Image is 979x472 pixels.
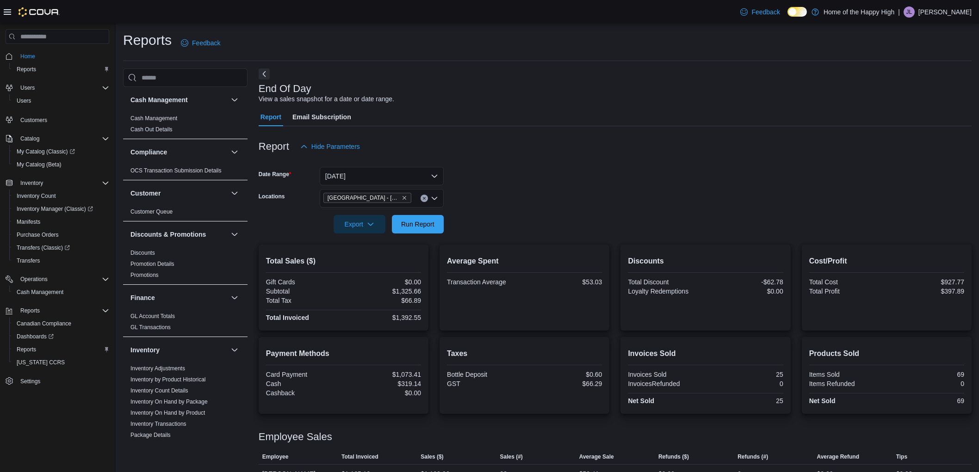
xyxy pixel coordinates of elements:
button: Reports [17,305,43,316]
span: Edmonton - Clareview - Fire & Flower [323,193,411,203]
span: Home [17,50,109,62]
h1: Reports [123,31,172,49]
h2: Taxes [447,348,602,359]
a: Cash Management [130,115,177,122]
span: Inventory [20,179,43,187]
a: Promotion Details [130,261,174,267]
a: Inventory Manager (Classic) [13,203,97,215]
span: Inventory Manager (Classic) [17,205,93,213]
h2: Invoices Sold [628,348,783,359]
h3: Report [259,141,289,152]
span: Cash Management [13,287,109,298]
span: JL [906,6,912,18]
button: Discounts & Promotions [130,230,227,239]
button: Finance [229,292,240,303]
div: Compliance [123,165,248,180]
span: Transfers (Classic) [17,244,70,251]
button: Inventory [130,345,227,355]
span: Catalog [20,135,39,142]
button: Reports [9,63,113,76]
div: 69 [888,371,964,378]
a: Canadian Compliance [13,318,75,329]
button: Compliance [130,147,227,157]
div: View a sales snapshot for a date or date range. [259,94,394,104]
div: $0.00 [345,278,421,286]
button: Inventory [2,177,113,190]
span: My Catalog (Beta) [17,161,62,168]
div: -$62.78 [707,278,783,286]
div: 25 [707,397,783,405]
a: Transfers (Classic) [13,242,74,253]
span: Transfers [17,257,40,264]
div: $1,392.55 [345,314,421,321]
span: Average Sale [579,453,614,460]
a: My Catalog (Classic) [13,146,79,157]
span: Export [339,215,380,233]
button: Finance [130,293,227,302]
div: $66.89 [345,297,421,304]
span: Inventory by Product Historical [130,376,206,383]
a: Promotions [130,272,159,278]
span: Feedback [192,38,220,48]
div: Subtotal [266,288,342,295]
button: Canadian Compliance [9,317,113,330]
span: Users [20,84,35,92]
a: Discounts [130,250,155,256]
button: Cash Management [130,95,227,104]
strong: Total Invoiced [266,314,309,321]
span: Transfers (Classic) [13,242,109,253]
a: Inventory On Hand by Product [130,410,205,416]
label: Locations [259,193,285,200]
a: Dashboards [9,330,113,343]
span: Package Details [130,431,171,439]
button: My Catalog (Beta) [9,158,113,171]
a: Inventory On Hand by Package [130,398,208,405]
span: Operations [20,276,48,283]
span: Cash Management [17,288,63,296]
span: Settings [20,378,40,385]
button: [DATE] [320,167,444,185]
span: Inventory Count [13,190,109,202]
button: Operations [17,274,51,285]
div: $1,325.66 [345,288,421,295]
span: Manifests [17,218,40,226]
h2: Average Spent [447,256,602,267]
a: Customer Queue [130,208,173,215]
span: Hide Parameters [311,142,360,151]
strong: Net Sold [628,397,654,405]
p: [PERSON_NAME] [918,6,972,18]
a: Transfers [13,255,43,266]
span: Report [260,108,281,126]
a: Reports [13,64,40,75]
span: [GEOGRAPHIC_DATA] - [GEOGRAPHIC_DATA] - Fire & Flower [328,193,400,202]
p: Home of the Happy High [824,6,894,18]
h2: Cost/Profit [809,256,964,267]
a: Inventory Count Details [130,387,188,394]
button: Users [2,81,113,94]
span: Operations [17,274,109,285]
span: Reports [17,66,36,73]
span: Reports [13,344,109,355]
button: Inventory Count [9,190,113,202]
span: Reports [20,307,40,314]
span: My Catalog (Classic) [17,148,75,155]
span: Dashboards [17,333,54,340]
div: Total Cost [809,278,885,286]
span: Cash Out Details [130,126,173,133]
div: Transaction Average [447,278,523,286]
a: GL Account Totals [130,313,175,319]
a: [US_STATE] CCRS [13,357,68,368]
a: Reports [13,344,40,355]
h3: Employee Sales [259,431,332,442]
h2: Products Sold [809,348,964,359]
span: Purchase Orders [13,229,109,240]
button: Clear input [421,195,428,202]
strong: Net Sold [809,397,836,405]
button: Customer [130,189,227,198]
button: Cash Management [9,286,113,299]
a: Feedback [737,3,783,21]
h3: Compliance [130,147,167,157]
span: Feedback [751,7,780,17]
span: Inventory Count Details [130,387,188,394]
